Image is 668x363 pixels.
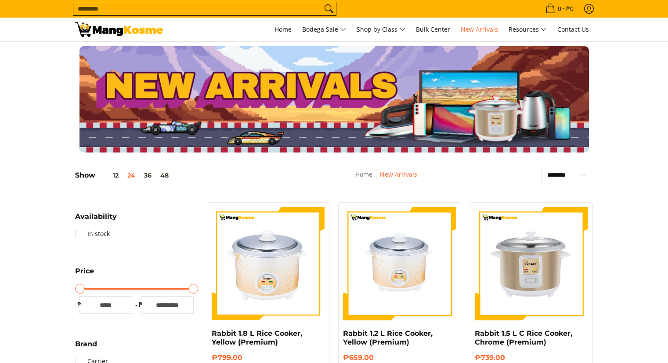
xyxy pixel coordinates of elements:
[75,213,117,220] span: Availability
[302,24,346,35] span: Bodega Sale
[75,213,117,227] summary: Open
[380,170,417,178] a: New Arrivals
[504,18,551,41] a: Resources
[212,353,325,362] h6: ₱799.00
[75,300,84,309] span: ₱
[456,18,502,41] a: New Arrivals
[343,207,456,320] img: rabbit-1.2-liter-rice-cooker-yellow-full-view-mang-kosme
[461,25,498,33] span: New Arrivals
[137,300,145,309] span: ₱
[75,341,97,354] summary: Open
[553,18,593,41] a: Contact Us
[140,172,156,179] button: 36
[156,172,173,179] button: 48
[296,169,476,189] nav: Breadcrumbs
[322,2,336,15] button: Search
[565,6,575,12] span: ₱0
[475,207,588,320] img: https://mangkosme.com/products/rabbit-1-5-l-c-rice-cooker-chrome-class-a
[543,4,576,14] span: •
[212,329,302,346] a: Rabbit 1.8 L Rice Cooker, Yellow (Premium)
[557,25,589,33] span: Contact Us
[75,268,94,281] summary: Open
[343,329,433,346] a: Rabbit 1.2 L Rice Cooker, Yellow (Premium)
[416,25,450,33] span: Bulk Center
[75,227,110,241] a: In stock
[509,24,547,35] span: Resources
[75,22,163,37] img: New Arrivals: Fresh Release from The Premium Brands l Mang Kosme
[475,329,572,346] a: Rabbit 1.5 L C Rice Cooker, Chrome (Premium)
[75,268,94,275] span: Price
[123,172,140,179] button: 24
[475,353,588,362] h6: ₱739.00
[274,25,292,33] span: Home
[343,353,456,362] h6: ₱659.00
[270,18,296,41] a: Home
[412,18,455,41] a: Bulk Center
[556,6,563,12] span: 0
[357,24,405,35] span: Shop by Class
[95,172,123,179] button: 12
[352,18,410,41] a: Shop by Class
[75,171,173,180] h5: Show
[298,18,350,41] a: Bodega Sale
[212,207,325,320] img: https://mangkosme.com/products/rabbit-1-8-l-rice-cooker-yellow-class-a
[172,18,593,41] nav: Main Menu
[355,170,372,178] a: Home
[75,341,97,348] span: Brand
